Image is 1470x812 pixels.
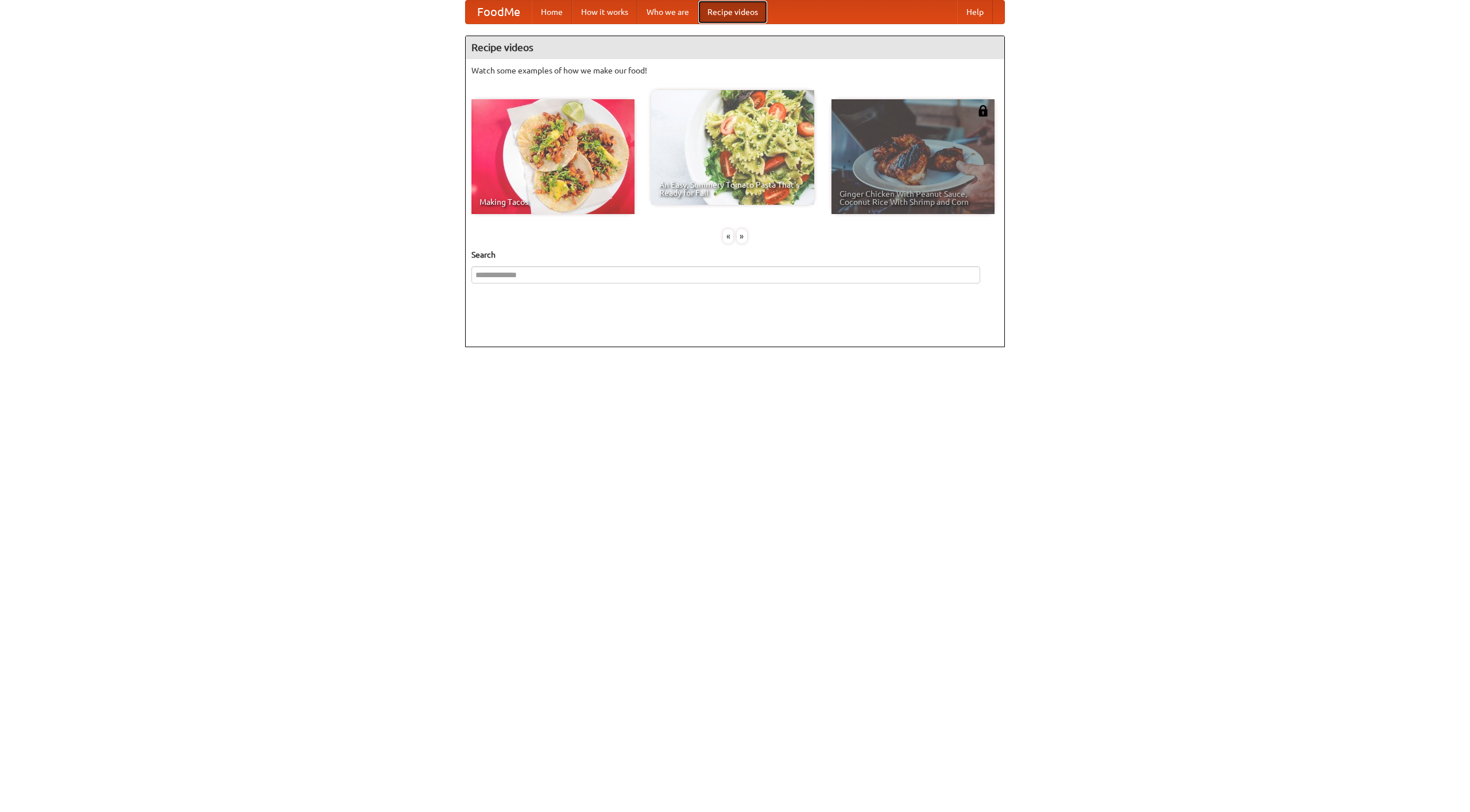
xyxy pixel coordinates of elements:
span: Making Tacos [479,198,626,206]
img: 483408.png [977,105,989,116]
a: Making Tacos [471,99,635,214]
div: » [737,229,747,243]
a: Recipe videos [698,1,767,24]
h4: Recipe videos [466,36,1004,59]
a: FoodMe [466,1,532,24]
a: Home [532,1,572,24]
h5: Search [471,249,999,261]
a: Who we are [637,1,698,24]
a: An Easy, Summery Tomato Pasta That's Ready for Fall [651,90,814,205]
a: Help [957,1,993,24]
div: « [723,229,733,243]
a: How it works [572,1,637,24]
span: An Easy, Summery Tomato Pasta That's Ready for Fall [659,181,806,197]
p: Watch some examples of how we make our food! [471,65,999,76]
